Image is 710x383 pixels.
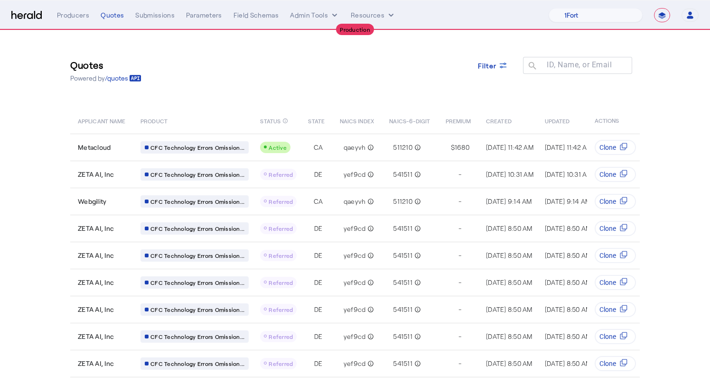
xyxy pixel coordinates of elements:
[393,143,412,152] span: 511210
[599,170,616,179] span: Clone
[412,197,421,206] mat-icon: info_outline
[308,116,324,125] span: STATE
[282,116,288,126] mat-icon: info_outline
[545,305,591,313] span: [DATE] 8:50 AM
[101,10,124,20] div: Quotes
[458,251,461,260] span: -
[545,278,591,286] span: [DATE] 8:50 AM
[486,332,532,340] span: [DATE] 8:50 AM
[545,251,591,259] span: [DATE] 8:50 AM
[393,305,412,314] span: 541511
[595,275,636,290] button: Clone
[365,305,374,314] mat-icon: info_outline
[389,116,430,125] span: NAICS-6-DIGIT
[545,224,591,232] span: [DATE] 8:50 AM
[365,224,374,233] mat-icon: info_outline
[365,332,374,341] mat-icon: info_outline
[344,305,366,314] span: yef9cd
[595,167,636,182] button: Clone
[150,279,244,286] span: CFC Technology Errors Omission...
[393,170,412,179] span: 541511
[344,332,366,341] span: yef9cd
[269,333,293,340] span: Referred
[599,197,616,206] span: Clone
[78,278,114,287] span: ZETA AI, Inc
[365,359,374,368] mat-icon: info_outline
[135,10,175,20] div: Submissions
[587,107,640,134] th: ACTIONS
[545,170,592,178] span: [DATE] 10:31 AM
[365,197,374,206] mat-icon: info_outline
[486,197,532,205] span: [DATE] 9:14 AM
[393,359,412,368] span: 541511
[336,24,374,35] div: Production
[470,57,516,74] button: Filter
[458,305,461,314] span: -
[412,251,421,260] mat-icon: info_outline
[70,58,141,72] h3: Quotes
[314,332,323,341] span: DE
[486,116,512,125] span: CREATED
[486,278,532,286] span: [DATE] 8:50 AM
[393,224,412,233] span: 541511
[458,359,461,368] span: -
[344,251,366,260] span: yef9cd
[105,73,141,83] a: /quotes
[78,170,114,179] span: ZETA AI, Inc
[57,10,89,20] div: Producers
[314,251,323,260] span: DE
[260,116,280,125] span: STATUS
[140,116,168,125] span: PRODUCT
[595,221,636,236] button: Clone
[446,116,471,125] span: PREMIUM
[351,10,396,20] button: Resources dropdown menu
[78,197,106,206] span: Webgility
[150,306,244,313] span: CFC Technology Errors Omission...
[393,332,412,341] span: 541511
[269,225,293,232] span: Referred
[314,170,323,179] span: DE
[269,279,293,286] span: Referred
[545,359,591,367] span: [DATE] 8:50 AM
[547,60,612,69] mat-label: ID, Name, or Email
[486,251,532,259] span: [DATE] 8:50 AM
[595,248,636,263] button: Clone
[595,194,636,209] button: Clone
[234,10,279,20] div: Field Schemas
[595,329,636,344] button: Clone
[269,171,293,178] span: Referred
[365,278,374,287] mat-icon: info_outline
[458,332,461,341] span: -
[78,332,114,341] span: ZETA AI, Inc
[545,197,591,205] span: [DATE] 9:14 AM
[150,144,244,151] span: CFC Technology Errors Omission...
[150,333,244,340] span: CFC Technology Errors Omission...
[486,359,532,367] span: [DATE] 8:50 AM
[78,116,125,125] span: APPLICANT NAME
[365,170,374,179] mat-icon: info_outline
[344,170,366,179] span: yef9cd
[393,251,412,260] span: 541511
[344,278,366,287] span: yef9cd
[186,10,222,20] div: Parameters
[595,302,636,317] button: Clone
[314,224,323,233] span: DE
[599,224,616,233] span: Clone
[599,143,616,152] span: Clone
[365,251,374,260] mat-icon: info_outline
[458,224,461,233] span: -
[340,116,374,125] span: NAICS INDEX
[412,170,421,179] mat-icon: info_outline
[545,116,570,125] span: UPDATED
[269,360,293,367] span: Referred
[412,143,421,152] mat-icon: info_outline
[545,332,591,340] span: [DATE] 8:50 AM
[545,143,592,151] span: [DATE] 11:42 AM
[314,278,323,287] span: DE
[314,305,323,314] span: DE
[78,143,111,152] span: Metacloud
[269,198,293,205] span: Referred
[451,143,455,152] span: $
[599,359,616,368] span: Clone
[455,143,469,152] span: 1680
